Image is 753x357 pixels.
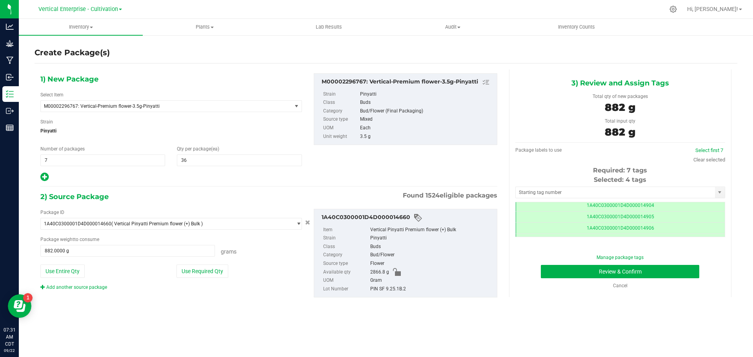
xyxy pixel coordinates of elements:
span: Lab Results [305,24,353,31]
span: Audit [391,24,514,31]
input: Starting tag number [516,187,715,198]
a: Audit [391,19,515,35]
span: 1A40C0300001D4D000014904 [587,203,654,208]
span: 2) Source Package [40,191,109,203]
span: weight [60,237,74,242]
a: Cancel [613,283,627,288]
input: 36 [177,155,301,166]
span: Inventory [19,24,143,31]
inline-svg: Reports [6,124,14,132]
span: Inventory Counts [547,24,606,31]
span: 882 g [605,126,635,138]
span: 1A40C0300001D4D000014906 [587,225,654,231]
span: select [292,101,302,112]
inline-svg: Outbound [6,107,14,115]
span: M00002296767: Vertical-Premium flower-3.5g-Pinyatti [44,103,279,109]
span: Found eligible packages [403,191,497,200]
span: select [292,218,302,229]
div: PIN SF 9.25.1B.2 [370,285,493,294]
p: 07:31 AM CDT [4,326,15,348]
span: 1A40C0300001D4D000014660 [44,221,111,227]
span: Add new output [40,176,49,181]
div: Vertical Pinyatti Premium flower (+) Bulk [370,226,493,234]
a: Lab Results [267,19,391,35]
a: Manage package tags [597,255,644,260]
span: 1A40C0300001D4D000014907 [587,236,654,242]
label: Item [323,226,369,234]
iframe: Resource center unread badge [23,293,33,303]
label: Source type [323,115,358,124]
span: 2866.8 g [370,268,389,277]
div: Buds [360,98,493,107]
span: Pinyatti [40,125,302,137]
label: Source type [323,259,369,268]
span: Package labels to use [515,147,562,153]
span: 1A40C0300001D4D000014905 [587,214,654,219]
span: Total input qty [605,118,635,124]
a: Add another source package [40,285,107,290]
label: Strain [40,118,53,125]
button: Cancel button [303,217,313,228]
button: Use Required Qty [176,265,228,278]
div: Flower [370,259,493,268]
span: (ea) [211,146,219,152]
span: Grams [221,248,236,255]
div: Manage settings [668,5,678,13]
input: 7 [41,155,165,166]
label: Available qty [323,268,369,277]
label: Strain [323,90,358,99]
inline-svg: Grow [6,40,14,47]
div: Pinyatti [370,234,493,243]
inline-svg: Analytics [6,23,14,31]
a: Plants [143,19,267,35]
span: 1524 [426,192,440,199]
span: Qty per package [177,146,219,152]
button: Use Entire Qty [40,265,85,278]
div: Bud/Flower (Final Packaging) [360,107,493,116]
inline-svg: Manufacturing [6,56,14,64]
label: UOM [323,276,369,285]
input: 882.0000 g [41,245,215,256]
div: Each [360,124,493,132]
label: Category [323,251,369,259]
div: 1A40C0300001D4D000014660 [322,213,493,223]
div: Buds [370,243,493,251]
div: Mixed [360,115,493,124]
div: 3.5 g [360,132,493,141]
span: select [715,187,725,198]
span: Package to consume [40,237,99,242]
div: Pinyatti [360,90,493,99]
label: Strain [323,234,369,243]
label: Unit weight [323,132,358,141]
label: Class [323,243,369,251]
span: Selected: 4 tags [594,176,646,183]
label: UOM [323,124,358,132]
a: Inventory Counts [515,19,638,35]
span: 1) New Package [40,73,98,85]
div: M00002296767: Vertical-Premium flower-3.5g-Pinyatti [322,78,493,87]
label: Category [323,107,358,116]
span: Vertical Enterprise - Cultivation [38,6,118,13]
span: Number of packages [40,146,85,152]
span: Hi, [PERSON_NAME]! [687,6,738,12]
label: Select Item [40,91,64,98]
span: Required: 7 tags [593,167,647,174]
div: Gram [370,276,493,285]
button: Review & Confirm [541,265,699,278]
a: Select first 7 [695,147,723,153]
label: Lot Number [323,285,369,294]
a: Inventory [19,19,143,35]
iframe: Resource center [8,294,31,318]
span: Plants [143,24,266,31]
span: 882 g [605,101,635,114]
a: Clear selected [693,157,725,163]
inline-svg: Inbound [6,73,14,81]
span: 3) Review and Assign Tags [571,77,669,89]
label: Class [323,98,358,107]
h4: Create Package(s) [35,47,110,58]
inline-svg: Inventory [6,90,14,98]
span: ( Vertical Pinyatti Premium flower (+) Bulk ) [111,221,203,227]
div: Bud/Flower [370,251,493,259]
p: 09/22 [4,348,15,353]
